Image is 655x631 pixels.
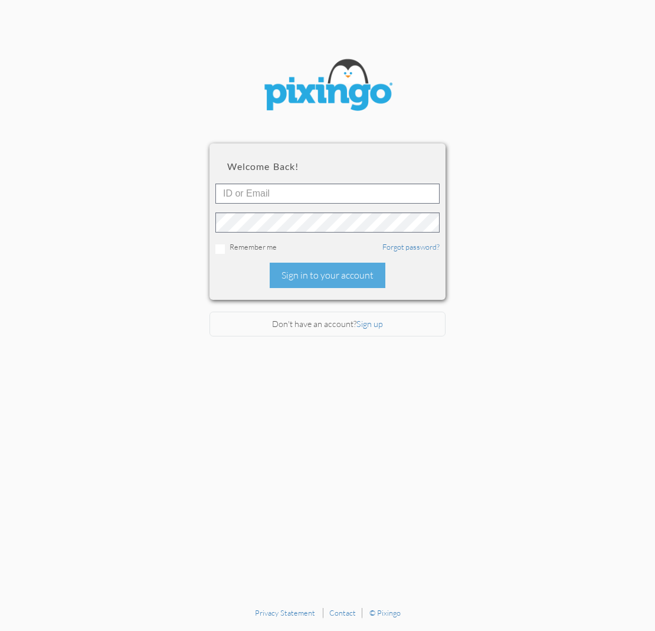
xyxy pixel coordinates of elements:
[255,608,315,617] a: Privacy Statement
[209,312,446,337] div: Don't have an account?
[227,161,428,172] h2: Welcome back!
[270,263,385,288] div: Sign in to your account
[369,608,401,617] a: © Pixingo
[215,241,440,254] div: Remember me
[382,242,440,251] a: Forgot password?
[215,184,440,204] input: ID or Email
[329,608,356,617] a: Contact
[257,53,398,120] img: pixingo logo
[356,319,383,329] a: Sign up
